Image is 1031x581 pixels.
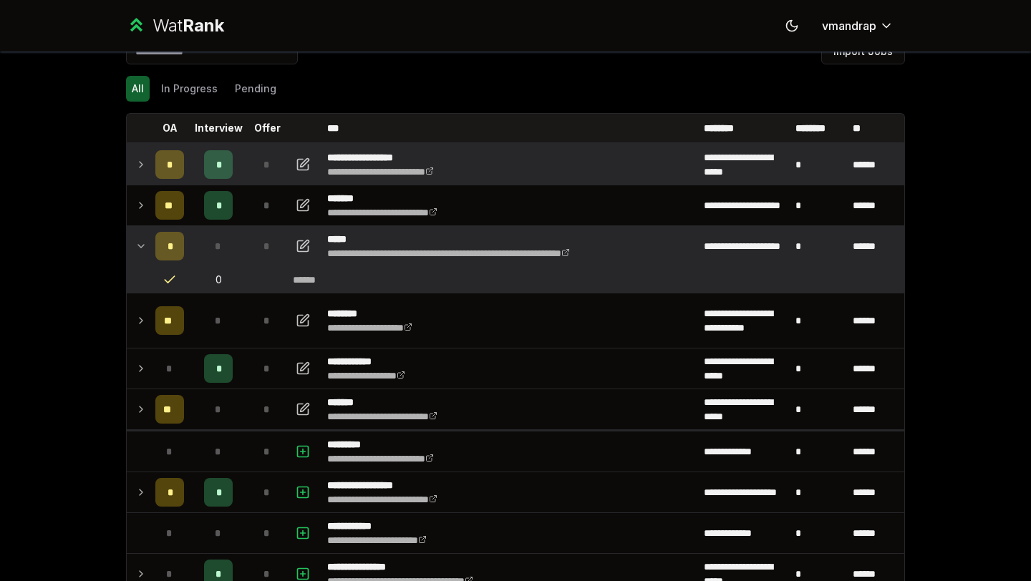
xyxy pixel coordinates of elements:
p: Offer [254,121,281,135]
button: Pending [229,76,282,102]
button: Import Jobs [821,39,905,64]
a: WatRank [126,14,224,37]
button: In Progress [155,76,223,102]
button: vmandrap [810,13,905,39]
p: OA [163,121,178,135]
td: 0 [190,267,247,293]
button: All [126,76,150,102]
span: Rank [183,15,224,36]
span: vmandrap [822,17,876,34]
div: Wat [153,14,224,37]
p: Interview [195,121,243,135]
